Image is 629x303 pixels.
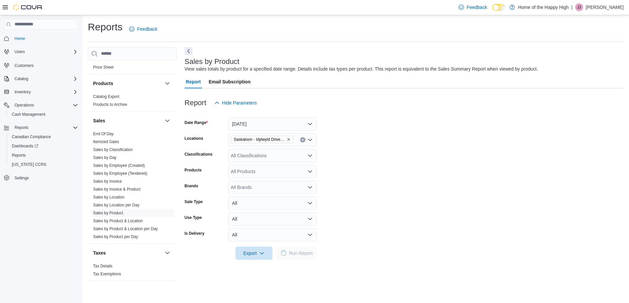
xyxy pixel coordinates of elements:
[88,63,177,74] div: Pricing
[12,162,46,167] span: [US_STATE] CCRS
[93,80,113,87] h3: Products
[575,3,583,11] div: James Jamieson
[93,171,147,176] span: Sales by Employee (Tendered)
[1,101,81,110] button: Operations
[9,133,53,141] a: Canadian Compliance
[15,36,25,41] span: Home
[9,151,78,159] span: Reports
[93,139,119,144] span: Itemized Sales
[93,250,162,256] button: Taxes
[307,153,313,158] button: Open list of options
[93,226,158,231] span: Sales by Product & Location per Day
[12,153,26,158] span: Reports
[228,197,317,210] button: All
[93,117,105,124] h3: Sales
[93,227,158,231] a: Sales by Product & Location per Day
[9,142,78,150] span: Dashboards
[287,137,291,141] button: Remove Saskatoon - Idylwyld Drive - Fire & Flower from selection in this group
[185,66,538,73] div: View sales totals by product for a specified date range. Details include tax types per product. T...
[93,234,138,239] span: Sales by Product per Day
[93,132,114,136] a: End Of Day
[93,250,106,256] h3: Taxes
[15,175,29,181] span: Settings
[228,212,317,226] button: All
[93,195,124,199] a: Sales by Location
[300,137,305,142] button: Clear input
[93,147,133,152] a: Sales by Classification
[7,110,81,119] button: Cash Management
[209,75,251,88] span: Email Subscription
[235,247,272,260] button: Export
[185,152,213,157] label: Classifications
[9,161,78,168] span: Washington CCRS
[93,210,123,216] span: Sales by Product
[12,174,31,182] a: Settings
[1,87,81,97] button: Inventory
[9,110,48,118] a: Cash Management
[231,136,294,143] span: Saskatoon - Idylwyld Drive - Fire & Flower
[12,112,45,117] span: Cash Management
[1,74,81,83] button: Catalog
[1,173,81,183] button: Settings
[12,48,78,56] span: Users
[9,151,28,159] a: Reports
[1,47,81,56] button: Users
[93,80,162,87] button: Products
[15,125,28,130] span: Reports
[12,101,37,109] button: Operations
[15,49,25,54] span: Users
[7,141,81,151] a: Dashboards
[93,94,119,99] a: Catalog Export
[93,163,145,168] a: Sales by Employee (Created)
[93,147,133,152] span: Sales by Classification
[456,1,489,14] a: Feedback
[185,99,206,107] h3: Report
[12,75,78,83] span: Catalog
[1,123,81,132] button: Reports
[228,228,317,241] button: All
[12,34,78,43] span: Home
[212,96,260,109] button: Hide Parameters
[126,22,160,36] a: Feedback
[12,88,33,96] button: Inventory
[571,3,573,11] p: |
[12,35,28,43] a: Home
[239,247,268,260] span: Export
[307,169,313,174] button: Open list of options
[289,250,313,257] span: Run Report
[185,199,203,204] label: Sale Type
[12,48,27,56] button: Users
[163,249,171,257] button: Taxes
[586,3,624,11] p: [PERSON_NAME]
[185,167,202,173] label: Products
[93,179,122,184] a: Sales by Invoice
[93,102,127,107] a: Products to Archive
[228,117,317,131] button: [DATE]
[93,219,143,223] a: Sales by Product & Location
[12,124,78,132] span: Reports
[93,203,139,207] a: Sales by Location per Day
[186,75,201,88] span: Report
[93,155,117,160] span: Sales by Day
[13,4,43,11] img: Cova
[93,65,114,70] a: Price Sheet
[93,264,113,268] a: Tax Details
[93,131,114,136] span: End Of Day
[12,62,36,70] a: Customers
[88,93,177,111] div: Products
[467,4,487,11] span: Feedback
[137,26,157,32] span: Feedback
[234,136,285,143] span: Saskatoon - Idylwyld Drive - Fire & Flower
[12,75,31,83] button: Catalog
[185,58,239,66] h3: Sales by Product
[1,60,81,70] button: Customers
[12,124,31,132] button: Reports
[93,272,121,276] a: Tax Exemptions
